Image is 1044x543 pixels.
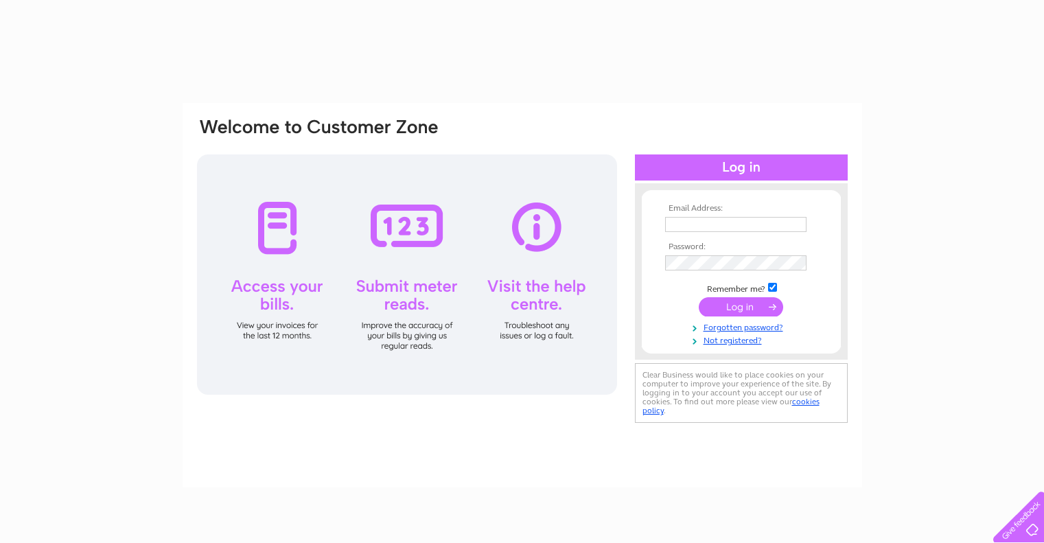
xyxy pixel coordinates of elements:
td: Remember me? [662,281,821,294]
a: Forgotten password? [665,320,821,333]
th: Email Address: [662,204,821,213]
div: Clear Business would like to place cookies on your computer to improve your experience of the sit... [635,363,848,423]
input: Submit [699,297,783,316]
a: cookies policy [642,397,820,415]
th: Password: [662,242,821,252]
a: Not registered? [665,333,821,346]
